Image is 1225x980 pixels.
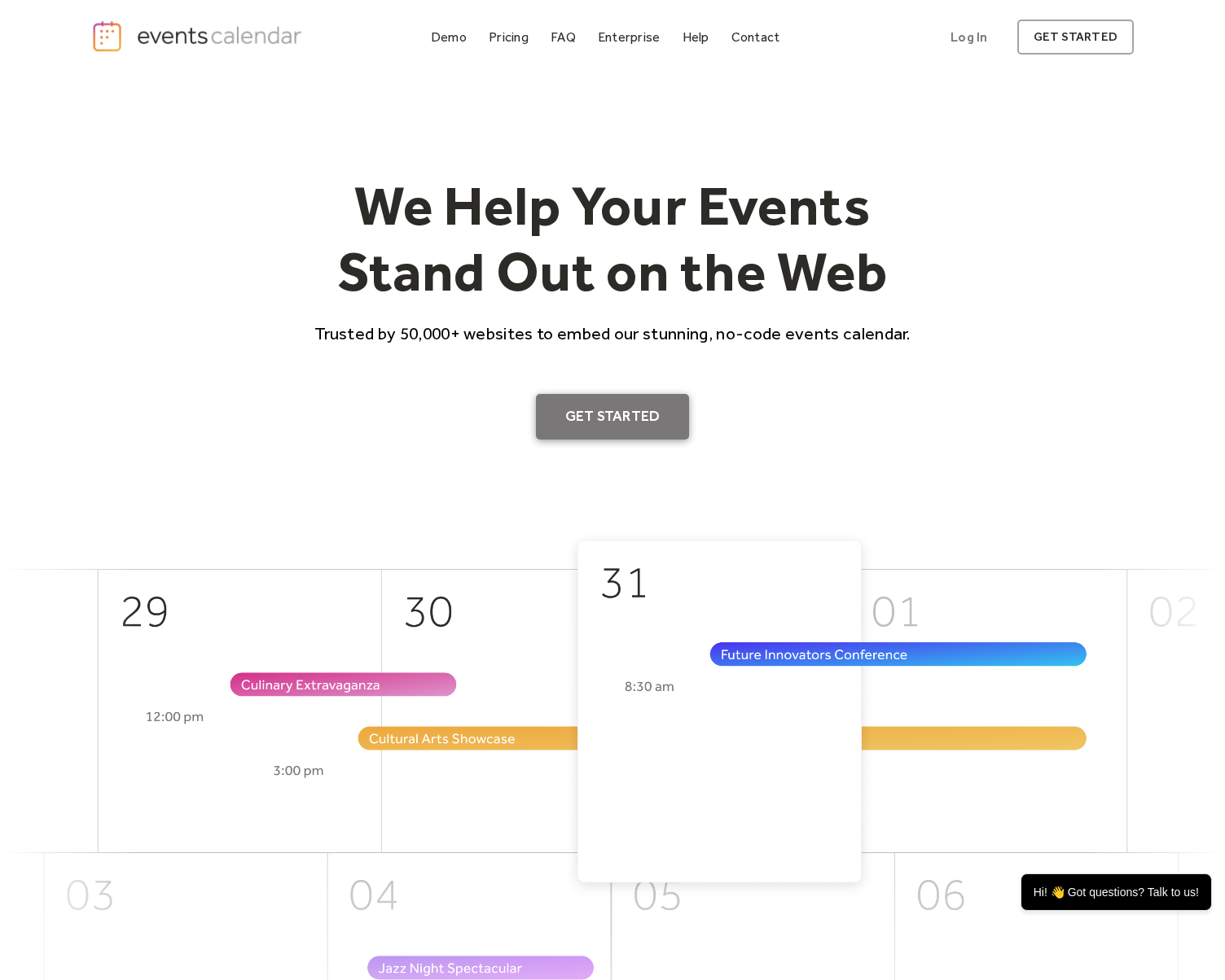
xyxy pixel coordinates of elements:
[300,322,925,345] p: Trusted by 50,000+ websites to embed our stunning, no-code events calendar.
[482,26,535,48] a: Pricing
[934,20,1003,55] a: Log In
[731,33,780,42] div: Contact
[551,33,576,42] div: FAQ
[683,33,709,42] div: Help
[489,33,529,42] div: Pricing
[676,26,716,48] a: Help
[431,33,467,42] div: Demo
[536,394,690,440] a: Get Started
[1017,20,1134,55] a: get started
[725,26,787,48] a: Contact
[424,26,473,48] a: Demo
[591,26,666,48] a: Enterprise
[91,20,306,53] a: home
[598,33,660,42] div: Enterprise
[300,173,925,305] h1: We Help Your Events Stand Out on the Web
[544,26,582,48] a: FAQ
